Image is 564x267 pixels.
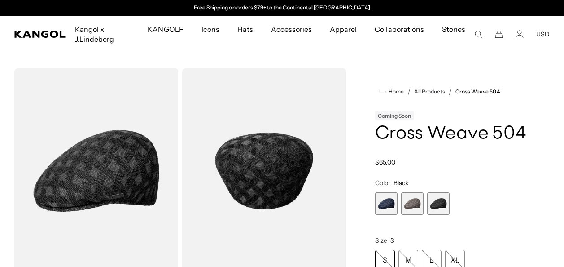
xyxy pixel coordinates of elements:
[516,30,524,38] a: Account
[455,89,499,95] a: Cross Weave 504
[190,4,375,12] div: Announcement
[375,158,395,166] span: $65.00
[194,4,370,11] a: Free Shipping on orders $79+ to the Continental [GEOGRAPHIC_DATA]
[375,236,387,245] span: Size
[375,16,424,42] span: Collaborations
[442,16,465,52] span: Stories
[427,192,450,215] label: Black
[330,16,357,42] span: Apparel
[427,192,450,215] div: 3 of 3
[190,4,375,12] div: 1 of 2
[190,4,375,12] slideshow-component: Announcement bar
[148,16,183,42] span: KANGOLF
[375,192,398,215] label: Hazy Indigo
[375,111,414,120] div: Coming Soon
[228,16,262,42] a: Hats
[75,16,130,52] span: Kangol x J.Lindeberg
[366,16,433,42] a: Collaborations
[536,30,550,38] button: USD
[495,30,503,38] button: Cart
[14,31,66,38] a: Kangol
[237,16,253,42] span: Hats
[375,124,528,144] h1: Cross Weave 504
[375,86,528,97] nav: breadcrumbs
[271,16,312,42] span: Accessories
[404,86,411,97] li: /
[192,16,228,42] a: Icons
[379,88,404,96] a: Home
[401,192,424,215] label: Warm Grey
[375,179,390,187] span: Color
[390,236,394,245] span: S
[66,16,139,52] a: Kangol x J.Lindeberg
[401,192,424,215] div: 2 of 3
[201,16,219,42] span: Icons
[375,192,398,215] div: 1 of 3
[445,86,452,97] li: /
[474,30,482,38] summary: Search here
[139,16,192,42] a: KANGOLF
[321,16,366,42] a: Apparel
[414,89,445,95] a: All Products
[433,16,474,52] a: Stories
[393,179,408,187] span: Black
[262,16,321,42] a: Accessories
[387,89,404,95] span: Home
